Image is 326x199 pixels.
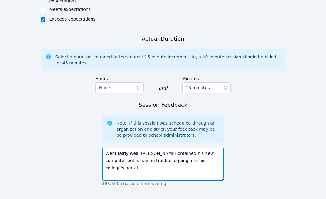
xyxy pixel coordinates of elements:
[186,84,210,91] span: 15 minutes
[182,73,231,82] label: Minutes
[142,34,184,43] h3: Actual Duration
[182,82,231,93] button: 15 minutes
[99,85,110,90] span: None
[139,101,187,109] h3: Session Feedback
[116,120,219,138] div: Note: If this session was scheduled through an organization or district, your feedback may be be ...
[95,73,144,82] label: Hours
[55,54,280,66] div: Select a duration, rounded to the nearest 15 minute increment; ie, a 40 minute session should be ...
[95,82,144,93] button: None
[102,181,224,187] p: 393/500 characters remaining
[158,84,167,92] div: and
[49,17,95,21] label: Exceeds expectations
[49,7,91,12] label: Meets expectations
[102,148,224,181] textarea: Went fairly well. [PERSON_NAME] obtained his new computer but is having trouble logging into his ...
